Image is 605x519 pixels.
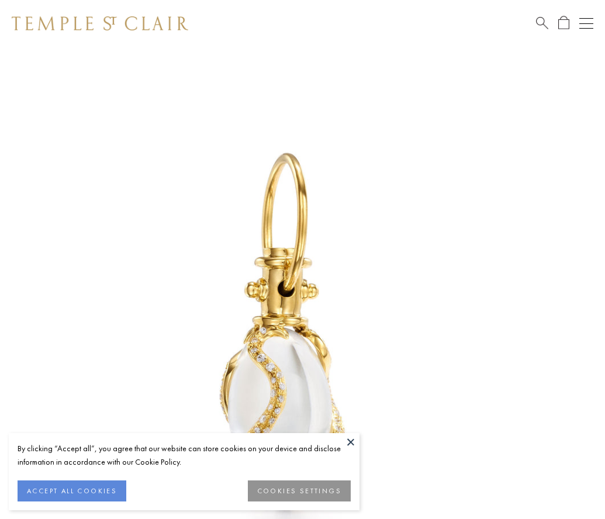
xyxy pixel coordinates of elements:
[536,16,548,30] a: Search
[18,480,126,501] button: ACCEPT ALL COOKIES
[558,16,569,30] a: Open Shopping Bag
[18,442,351,469] div: By clicking “Accept all”, you agree that our website can store cookies on your device and disclos...
[579,16,593,30] button: Open navigation
[12,16,188,30] img: Temple St. Clair
[248,480,351,501] button: COOKIES SETTINGS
